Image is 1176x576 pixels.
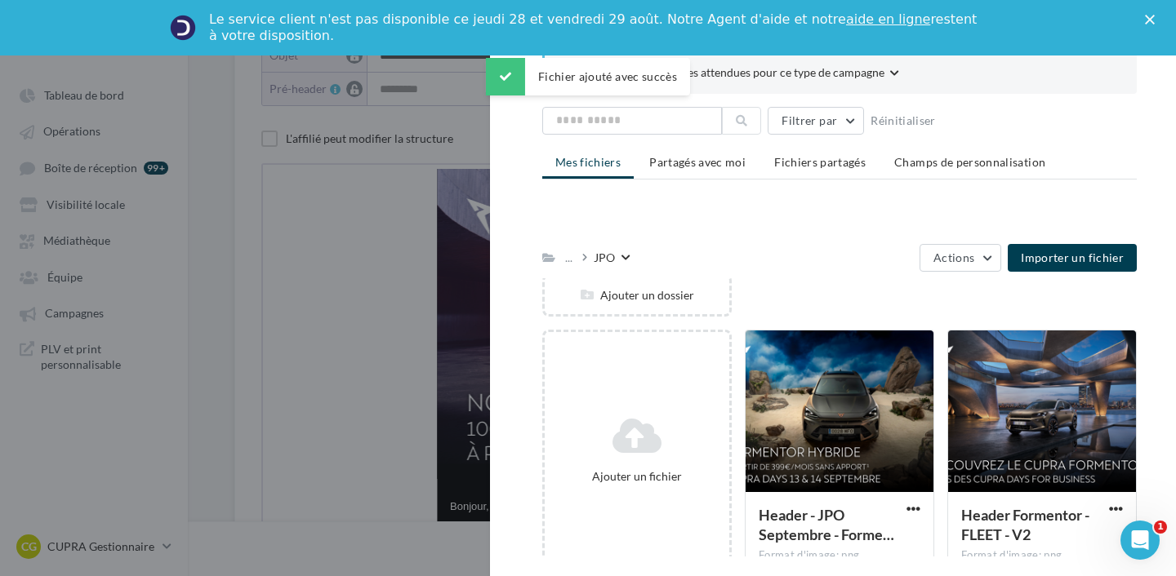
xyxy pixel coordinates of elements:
button: Filtrer par [768,107,864,135]
div: Format d'image: png [961,548,1123,563]
button: Actions [920,244,1001,272]
div: Fermer [1145,15,1161,24]
div: Le service client n'est pas disponible ce jeudi 28 et vendredi 29 août. Notre Agent d'aide et not... [209,11,980,44]
span: Fichiers partagés [774,155,866,169]
button: Réinitialiser [864,111,942,131]
img: Profile image for Service-Client [170,15,196,41]
div: Fichier ajouté avec succès [486,58,690,95]
span: Bonjour, [187,335,226,348]
strong: équipé d'une batterie XL [235,409,358,421]
button: Consulter les contraintes attendues pour ce type de campagne [571,64,899,84]
span: Champs de personnalisation [894,155,1045,169]
span: Header - JPO Septembre - Formentor [759,506,894,543]
p: ecr [428,552,647,564]
div: ... [562,246,576,268]
button: Importer un fichier [1008,244,1137,272]
a: RÉSERVER VOTRE ESSAI [339,503,500,516]
span: Découvrez le un chef-d’œuvre sculpté qui allie l’extérieur d’un SUV coupé élégant à un design int... [187,360,636,384]
iframe: Intercom live chat [1120,521,1160,560]
a: aide en ligne [846,11,930,27]
span: 1 [1154,521,1167,534]
div: JPO [594,250,615,265]
strong: nouveau CUPRA Tavascan, [249,360,386,372]
span: Mes fichiers [555,155,621,169]
strong: Entièrement électrique [187,397,301,409]
div: Format d'image: png [759,548,920,563]
strong: 568 km d'autonomie [421,409,522,421]
img: Hero_CI_ENE2024_3.png [174,4,664,314]
span: et doté d'un système de transmission intégrale, le CUPRA Tavascan, , offre jusqu'à , incarnant l'... [187,397,654,458]
span: Actions [933,250,974,264]
span: Importer un fichier [1021,250,1124,264]
span: Consulter les contraintes attendues pour ce type de campagne [571,64,884,80]
span: Partagés avec moi [649,155,746,169]
span: Header Formentor - FLEET - V2 [961,506,1089,543]
div: Ajouter un fichier [551,468,723,484]
div: Ajouter un dossier [545,287,729,303]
